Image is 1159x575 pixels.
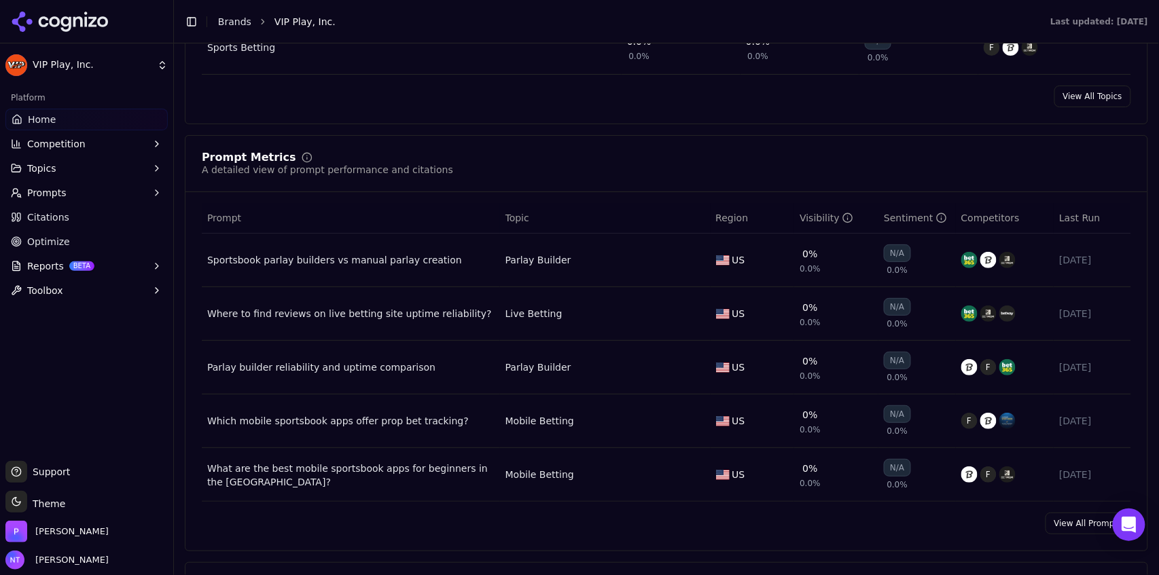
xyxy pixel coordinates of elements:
[999,413,1016,429] img: caesars sportsbook
[800,424,821,435] span: 0.0%
[5,157,168,179] button: Topics
[999,252,1016,268] img: betmgm
[505,468,574,481] a: Mobile Betting
[999,359,1016,375] img: bet365
[30,554,109,566] span: [PERSON_NAME]
[961,211,1020,225] span: Competitors
[716,309,730,319] img: US flag
[961,252,978,268] img: bet365
[207,462,495,489] a: What are the best mobile sportsbook apps for beginners in the [GEOGRAPHIC_DATA]?
[887,479,908,490] span: 0.0%
[984,39,1000,56] span: F
[1003,39,1019,56] img: draftkings sportsbook
[505,253,571,267] a: Parlay Builder
[800,317,821,328] span: 0.0%
[803,408,818,422] div: 0%
[202,203,500,234] th: Prompt
[27,465,70,479] span: Support
[5,54,27,76] img: VIP Play, Inc.
[27,284,63,297] span: Toolbox
[716,255,730,265] img: US flag
[1022,39,1038,56] img: betmgm
[887,265,908,276] span: 0.0%
[716,416,730,426] img: US flag
[887,426,908,437] span: 0.0%
[999,305,1016,322] img: betway
[69,261,94,271] span: BETA
[1046,513,1131,534] a: View All Prompts
[980,252,997,268] img: draftkings sportsbook
[803,354,818,368] div: 0%
[28,113,56,126] span: Home
[961,305,978,322] img: bet365
[800,211,853,225] div: Visibility
[980,413,997,429] img: draftkings sportsbook
[803,247,818,261] div: 0%
[27,162,56,175] span: Topics
[884,459,910,477] div: N/A
[732,253,745,267] span: US
[35,525,109,538] span: Perrill
[207,253,495,267] a: Sportsbook parlay builders vs manual parlay creation
[1059,414,1126,428] div: [DATE]
[27,186,67,200] span: Prompts
[884,244,910,262] div: N/A
[1059,468,1126,481] div: [DATE]
[732,468,745,481] span: US
[1059,307,1126,320] div: [DATE]
[27,498,65,509] span: Theme
[800,371,821,382] span: 0.0%
[732,360,745,374] span: US
[716,363,730,373] img: US flag
[716,470,730,480] img: US flag
[5,551,109,570] button: Open user button
[800,478,821,489] span: 0.0%
[218,16,251,27] a: Brands
[884,211,946,225] div: Sentiment
[887,372,908,383] span: 0.0%
[884,298,910,316] div: N/A
[1054,86,1131,107] a: View All Topics
[803,301,818,314] div: 0%
[961,359,978,375] img: draftkings sportsbook
[961,466,978,483] img: draftkings sportsbook
[207,41,275,54] a: Sports Betting
[5,231,168,253] a: Optimize
[207,307,495,320] a: Where to find reviews on live betting site uptime reliability?
[732,414,745,428] span: US
[980,466,997,483] span: F
[505,414,574,428] a: Mobile Betting
[999,466,1016,483] img: betmgm
[878,203,956,234] th: sentiment
[956,203,1054,234] th: Competitors
[5,182,168,204] button: Prompts
[980,305,997,322] img: betmgm
[218,15,1023,29] nav: breadcrumb
[5,521,109,542] button: Open organization switcher
[1059,253,1126,267] div: [DATE]
[5,206,168,228] a: Citations
[5,109,168,130] a: Home
[961,413,978,429] span: F
[794,203,878,234] th: brandMentionRate
[207,360,495,374] a: Parlay builder reliability and uptime comparison
[505,360,571,374] div: Parlay Builder
[5,133,168,155] button: Competition
[5,87,168,109] div: Platform
[27,235,70,248] span: Optimize
[505,307,563,320] a: Live Betting
[274,15,336,29] span: VIP Play, Inc.
[505,211,529,225] span: Topic
[711,203,795,234] th: Region
[1113,508,1145,541] div: Open Intercom Messenger
[202,163,453,177] div: A detailed view of prompt performance and citations
[887,318,908,329] span: 0.0%
[1054,203,1131,234] th: Last Run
